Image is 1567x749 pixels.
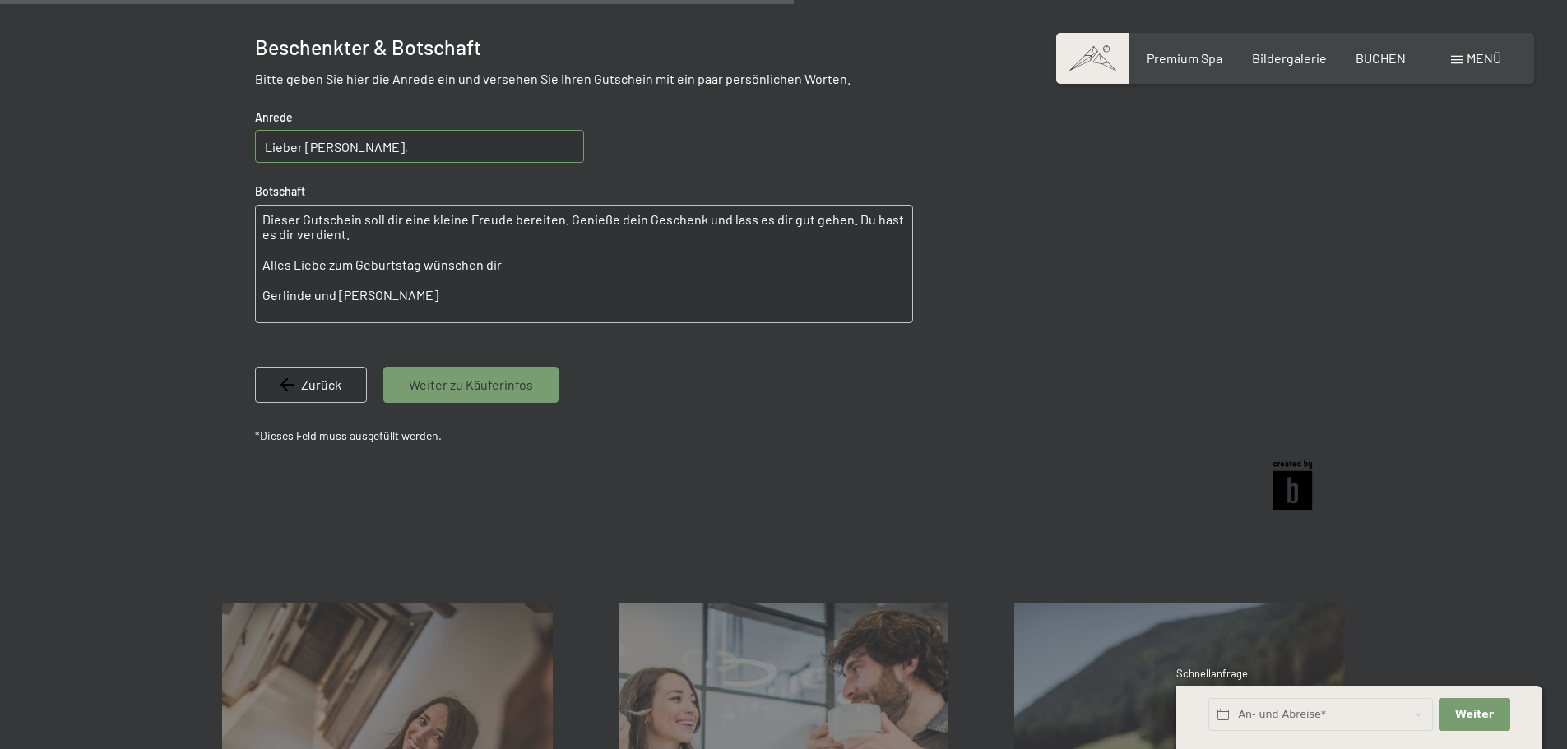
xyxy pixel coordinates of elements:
span: Menü [1467,50,1501,66]
a: BUCHEN [1356,50,1406,66]
span: Schnellanfrage [1176,667,1248,680]
a: Premium Spa [1147,50,1222,66]
span: Weiter [1455,707,1494,722]
button: Weiter [1439,698,1509,732]
a: Bildergalerie [1252,50,1327,66]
